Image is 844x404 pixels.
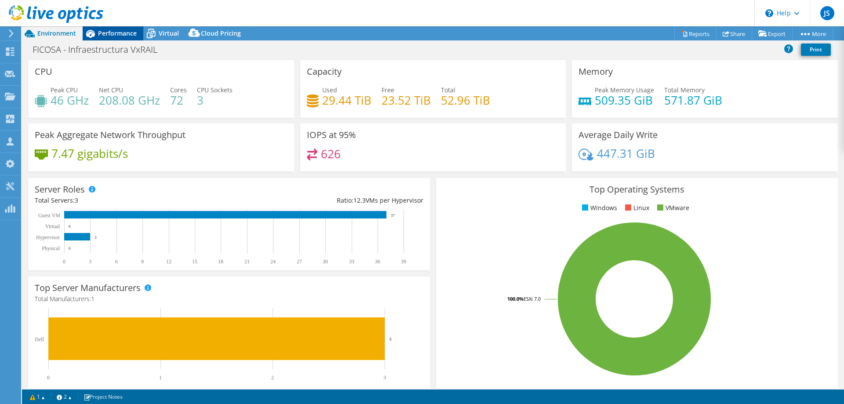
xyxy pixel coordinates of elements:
[307,130,356,140] h3: IOPS at 95%
[441,95,490,105] h4: 52.96 TiB
[389,336,392,342] text: 3
[578,130,658,140] h3: Average Daily Write
[218,258,223,265] text: 18
[201,29,241,37] span: Cloud Pricing
[664,95,722,105] h4: 571.87 GiB
[95,235,97,240] text: 3
[166,258,171,265] text: 12
[197,86,233,94] span: CPU Sockets
[441,86,455,94] span: Total
[35,336,44,342] text: Dell
[47,375,50,381] text: 0
[391,213,395,218] text: 37
[820,6,834,20] span: JS
[752,27,793,40] a: Export
[69,224,71,229] text: 0
[664,86,705,94] span: Total Memory
[115,258,118,265] text: 6
[51,95,89,105] h4: 46 GHz
[765,9,773,17] svg: \n
[99,95,160,105] h4: 208.08 GHz
[35,185,85,194] h3: Server Roles
[401,258,406,265] text: 39
[63,258,65,265] text: 0
[297,258,302,265] text: 27
[382,86,394,94] span: Free
[51,391,78,402] a: 2
[595,95,654,105] h4: 509.35 GiB
[307,67,342,76] h3: Capacity
[29,45,171,55] h1: FICOSA - Infraestructura VxRAIL
[38,212,60,218] text: Guest VM
[349,258,354,265] text: 33
[322,95,371,105] h4: 29.44 TiB
[24,391,51,402] a: 1
[322,86,337,94] span: Used
[35,294,423,304] h4: Total Manufacturers:
[141,258,144,265] text: 9
[623,203,649,213] li: Linux
[655,203,689,213] li: VMware
[98,29,137,37] span: Performance
[580,203,617,213] li: Windows
[36,234,60,240] text: Hypervisor
[159,375,162,381] text: 1
[270,258,276,265] text: 24
[35,67,52,76] h3: CPU
[35,196,229,205] div: Total Servers:
[89,258,91,265] text: 3
[792,27,833,40] a: More
[42,245,60,251] text: Physical
[674,27,717,40] a: Reports
[716,27,752,40] a: Share
[51,149,128,158] h4: 7.47 gigabits/s
[595,86,654,94] span: Peak Memory Usage
[271,375,274,381] text: 2
[597,149,655,158] h4: 447.31 GiB
[578,67,613,76] h3: Memory
[75,196,78,204] span: 3
[383,375,386,381] text: 3
[170,95,187,105] h4: 72
[375,258,380,265] text: 36
[321,149,341,159] h4: 626
[244,258,250,265] text: 21
[507,295,524,302] tspan: 100.0%
[91,295,95,303] span: 1
[45,223,60,229] text: Virtual
[443,185,831,194] h3: Top Operating Systems
[69,246,71,251] text: 0
[192,258,197,265] text: 15
[801,44,831,56] a: Print
[37,29,76,37] span: Environment
[51,86,78,94] span: Peak CPU
[524,295,541,302] tspan: ESXi 7.0
[382,95,431,105] h4: 23.52 TiB
[197,95,233,105] h4: 3
[99,86,123,94] span: Net CPU
[35,130,186,140] h3: Peak Aggregate Network Throughput
[77,391,129,402] a: Project Notes
[35,283,141,293] h3: Top Server Manufacturers
[170,86,187,94] span: Cores
[159,29,179,37] span: Virtual
[323,258,328,265] text: 30
[353,196,366,204] span: 12.3
[229,196,423,205] div: Ratio: VMs per Hypervisor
